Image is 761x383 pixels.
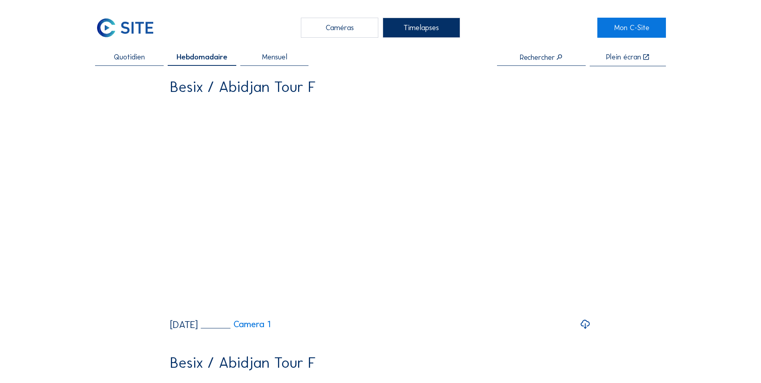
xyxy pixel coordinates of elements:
div: Timelapses [383,18,460,38]
div: Plein écran [606,53,641,61]
div: [DATE] [170,320,198,330]
span: Mensuel [262,53,287,61]
a: C-SITE Logo [95,18,164,38]
a: Camera 1 [201,320,271,329]
span: Hebdomadaire [177,53,227,61]
div: Besix / Abidjan Tour F [170,79,316,94]
div: Besix / Abidjan Tour F [170,355,316,370]
img: C-SITE Logo [95,18,155,38]
span: Quotidien [114,53,145,61]
div: Caméras [301,18,378,38]
video: Your browser does not support the video tag. [170,101,591,312]
a: Mon C-Site [597,18,666,38]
